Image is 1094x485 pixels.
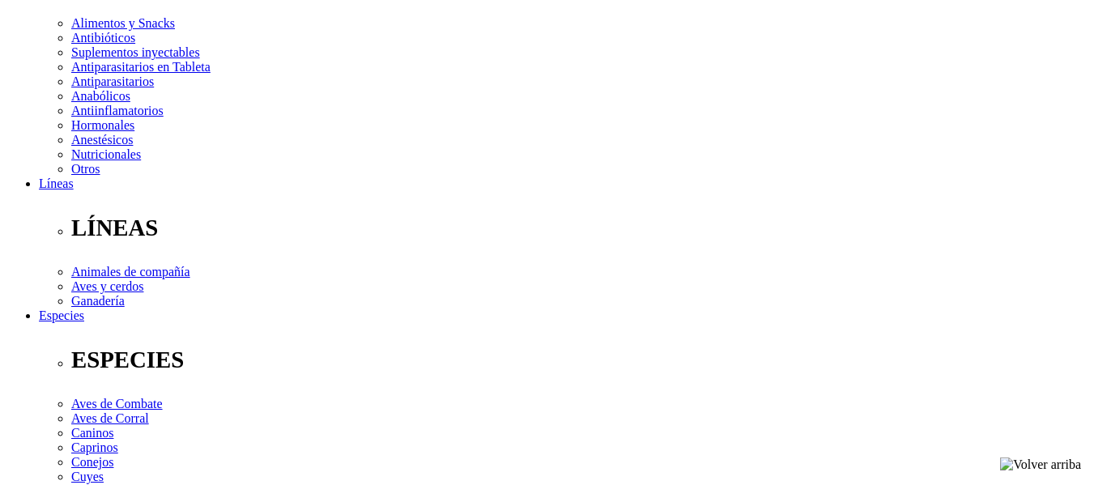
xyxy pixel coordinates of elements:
[71,104,164,117] a: Antiinflamatorios
[71,45,200,59] a: Suplementos inyectables
[71,133,133,147] a: Anestésicos
[71,470,104,483] a: Cuyes
[1000,457,1081,472] img: Volver arriba
[71,162,100,176] a: Otros
[71,347,1088,373] p: ESPECIES
[39,177,74,190] a: Líneas
[71,31,135,45] a: Antibióticos
[71,279,143,293] a: Aves y cerdos
[71,74,154,88] a: Antiparasitarios
[71,215,1088,241] p: LÍNEAS
[8,309,279,477] iframe: Brevo live chat
[71,118,134,132] a: Hormonales
[71,294,125,308] a: Ganadería
[71,265,190,279] a: Animales de compañía
[71,60,211,74] a: Antiparasitarios en Tableta
[71,16,175,30] a: Alimentos y Snacks
[71,147,141,161] a: Nutricionales
[71,89,130,103] a: Anabólicos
